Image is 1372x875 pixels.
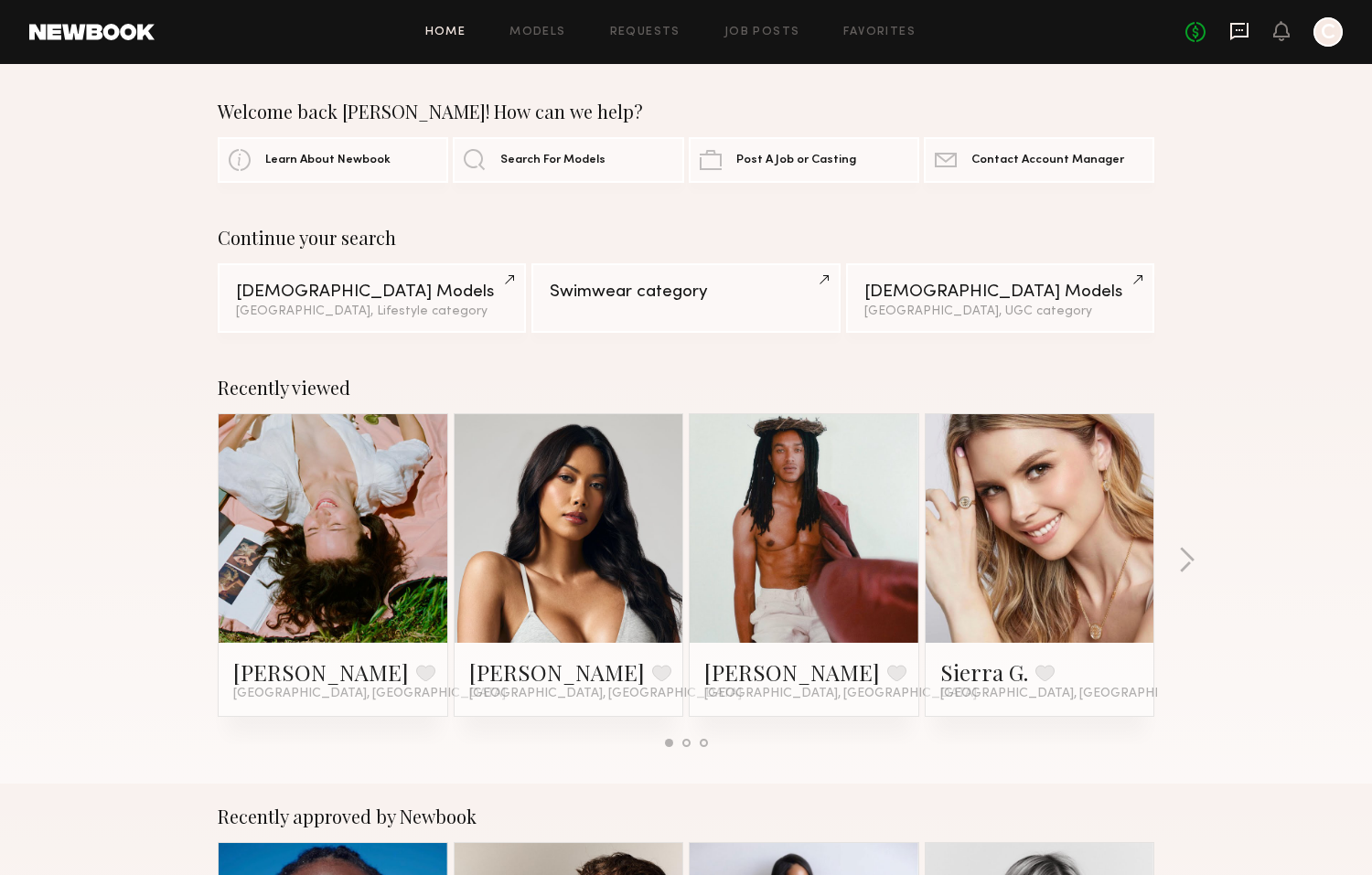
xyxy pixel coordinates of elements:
a: Requests [610,27,681,38]
div: Swimwear category [550,283,821,301]
a: Search For Models [453,137,683,183]
div: Recently viewed [218,377,1154,399]
a: Sierra G. [940,657,1028,687]
a: Job Posts [724,27,800,38]
span: [GEOGRAPHIC_DATA], [GEOGRAPHIC_DATA] [469,687,742,701]
a: Swimwear category [531,263,840,333]
div: Continue your search [218,227,1154,249]
span: [GEOGRAPHIC_DATA], [GEOGRAPHIC_DATA] [233,687,506,701]
span: [GEOGRAPHIC_DATA], [GEOGRAPHIC_DATA] [940,687,1213,701]
a: Models [509,27,565,38]
a: Post A Job or Casting [689,137,919,183]
a: [PERSON_NAME] [704,657,880,687]
div: [GEOGRAPHIC_DATA], UGC category [864,305,1136,318]
a: Learn About Newbook [218,137,448,183]
a: [DEMOGRAPHIC_DATA] Models[GEOGRAPHIC_DATA], Lifestyle category [218,263,526,333]
a: [PERSON_NAME] [233,657,409,687]
a: Favorites [843,27,916,38]
div: Recently approved by Newbook [218,806,1154,827]
a: Contact Account Manager [924,137,1154,183]
span: Contact Account Manager [971,155,1124,166]
span: Post A Job or Casting [736,155,856,166]
div: Welcome back [PERSON_NAME]! How can we help? [218,101,1154,123]
span: Search For Models [500,155,606,166]
div: [GEOGRAPHIC_DATA], Lifestyle category [236,305,508,318]
a: [PERSON_NAME] [469,657,645,687]
div: [DEMOGRAPHIC_DATA] Models [236,283,508,301]
a: [DEMOGRAPHIC_DATA] Models[GEOGRAPHIC_DATA], UGC category [846,263,1154,333]
span: [GEOGRAPHIC_DATA], [GEOGRAPHIC_DATA] [704,687,977,701]
span: Learn About Newbook [265,155,391,166]
a: Home [425,27,466,38]
div: [DEMOGRAPHIC_DATA] Models [864,283,1136,301]
a: C [1313,17,1343,47]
